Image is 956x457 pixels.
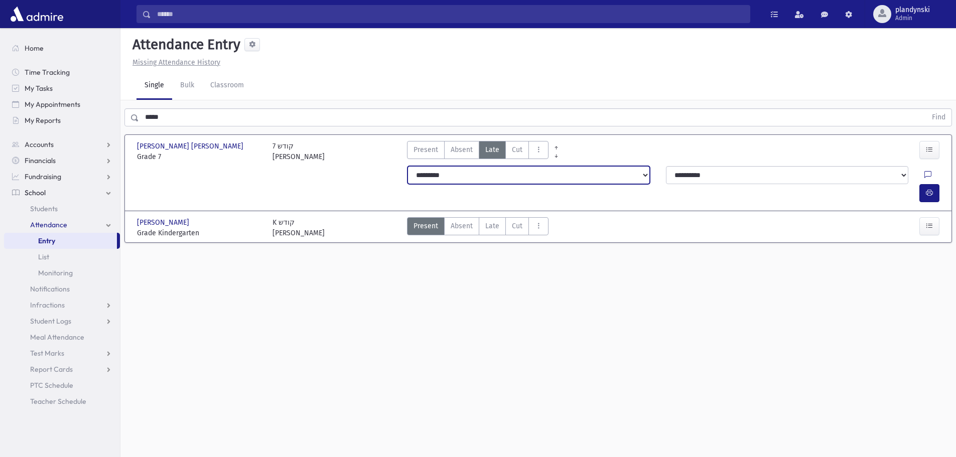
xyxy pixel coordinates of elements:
[137,141,245,151] span: [PERSON_NAME] [PERSON_NAME]
[4,185,120,201] a: School
[4,361,120,377] a: Report Cards
[132,58,220,67] u: Missing Attendance History
[25,188,46,197] span: School
[4,329,120,345] a: Meal Attendance
[25,84,53,93] span: My Tasks
[272,217,325,238] div: K קודש [PERSON_NAME]
[4,136,120,153] a: Accounts
[136,72,172,100] a: Single
[895,14,930,22] span: Admin
[4,169,120,185] a: Fundraising
[4,112,120,128] a: My Reports
[407,141,549,162] div: AttTypes
[926,109,951,126] button: Find
[30,284,70,293] span: Notifications
[30,204,58,213] span: Students
[30,220,67,229] span: Attendance
[137,217,191,228] span: [PERSON_NAME]
[4,249,120,265] a: List
[895,6,930,14] span: plandynski
[172,72,202,100] a: Bulk
[202,72,252,100] a: Classroom
[4,153,120,169] a: Financials
[25,44,44,53] span: Home
[38,268,73,277] span: Monitoring
[30,333,84,342] span: Meal Attendance
[25,100,80,109] span: My Appointments
[4,64,120,80] a: Time Tracking
[4,345,120,361] a: Test Marks
[414,144,438,155] span: Present
[30,349,64,358] span: Test Marks
[512,221,522,231] span: Cut
[25,68,70,77] span: Time Tracking
[25,172,61,181] span: Fundraising
[4,377,120,393] a: PTC Schedule
[128,36,240,53] h5: Attendance Entry
[414,221,438,231] span: Present
[451,144,473,155] span: Absent
[4,217,120,233] a: Attendance
[407,217,549,238] div: AttTypes
[4,40,120,56] a: Home
[4,201,120,217] a: Students
[25,116,61,125] span: My Reports
[451,221,473,231] span: Absent
[30,397,86,406] span: Teacher Schedule
[4,281,120,297] a: Notifications
[151,5,750,23] input: Search
[4,80,120,96] a: My Tasks
[4,313,120,329] a: Student Logs
[30,381,73,390] span: PTC Schedule
[512,144,522,155] span: Cut
[30,300,65,310] span: Infractions
[30,317,71,326] span: Student Logs
[38,236,55,245] span: Entry
[25,140,54,149] span: Accounts
[485,221,499,231] span: Late
[38,252,49,261] span: List
[25,156,56,165] span: Financials
[128,58,220,67] a: Missing Attendance History
[4,265,120,281] a: Monitoring
[8,4,66,24] img: AdmirePro
[272,141,325,162] div: 7 קודש [PERSON_NAME]
[137,151,262,162] span: Grade 7
[4,96,120,112] a: My Appointments
[485,144,499,155] span: Late
[4,233,117,249] a: Entry
[137,228,262,238] span: Grade Kindergarten
[4,297,120,313] a: Infractions
[4,393,120,409] a: Teacher Schedule
[30,365,73,374] span: Report Cards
